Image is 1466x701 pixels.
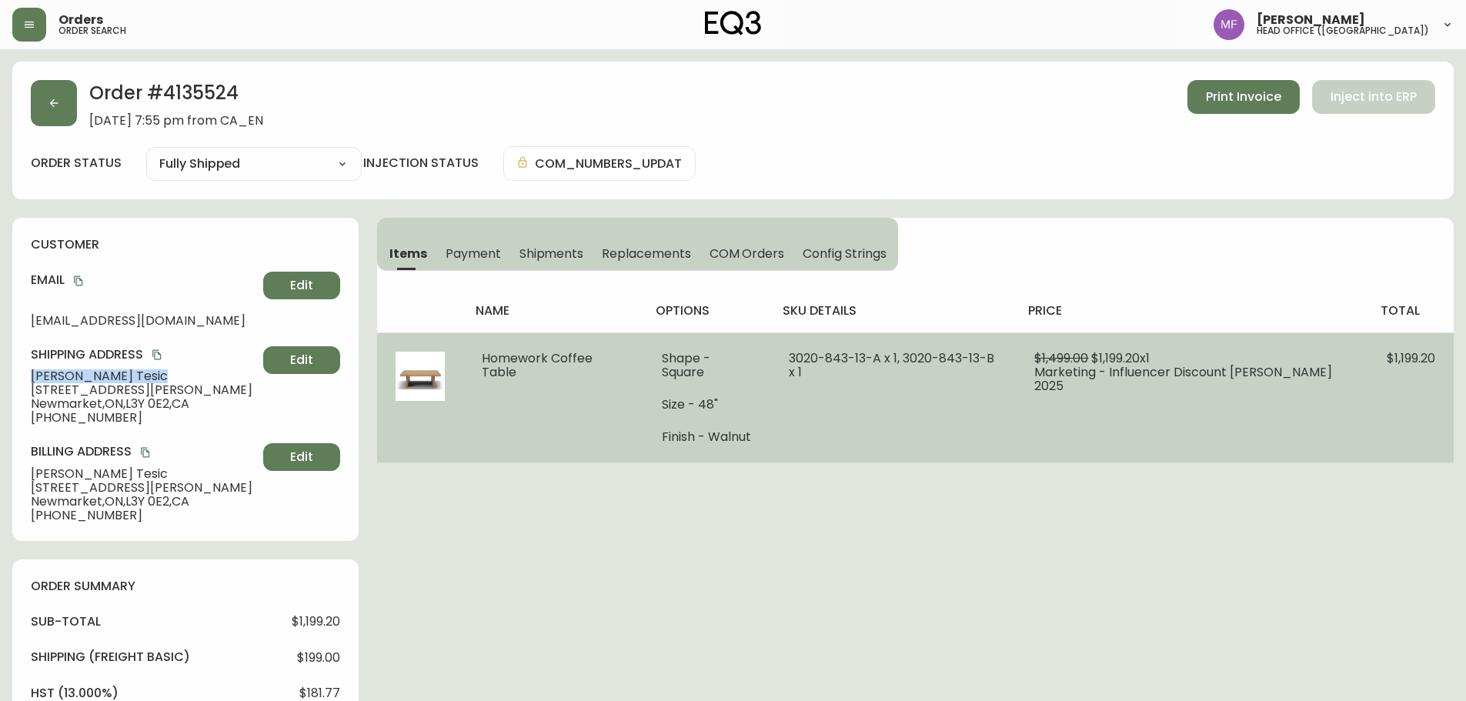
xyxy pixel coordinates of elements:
span: Config Strings [803,245,886,262]
button: copy [149,347,165,362]
h4: order summary [31,578,340,595]
span: [PERSON_NAME] Tesic [31,467,257,481]
h5: order search [58,26,126,35]
span: [DATE] 7:55 pm from CA_EN [89,114,263,128]
span: Orders [58,14,103,26]
span: Newmarket , ON , L3Y 0E2 , CA [31,397,257,411]
span: [EMAIL_ADDRESS][DOMAIN_NAME] [31,314,257,328]
span: COM Orders [710,245,785,262]
img: logo [705,11,762,35]
span: Print Invoice [1206,88,1281,105]
h4: name [476,302,631,319]
span: Marketing - Influencer Discount [PERSON_NAME] 2025 [1034,363,1332,395]
span: Edit [290,352,313,369]
h2: Order # 4135524 [89,80,263,114]
h4: options [656,302,758,319]
button: Edit [263,272,340,299]
span: Payment [446,245,501,262]
span: [PHONE_NUMBER] [31,411,257,425]
button: copy [138,445,153,460]
h4: sku details [783,302,1003,319]
h5: head office ([GEOGRAPHIC_DATA]) [1257,26,1429,35]
span: $1,199.20 x 1 [1091,349,1150,367]
h4: Shipping ( Freight Basic ) [31,649,190,666]
span: Edit [290,449,313,466]
span: $181.77 [299,686,340,700]
img: 91cf6c4ea787f0dec862db02e33d59b3 [1214,9,1244,40]
h4: injection status [363,155,479,172]
h4: sub-total [31,613,101,630]
span: $1,199.20 [1387,349,1435,367]
h4: Shipping Address [31,346,257,363]
span: Replacements [602,245,690,262]
span: $199.00 [297,651,340,665]
li: Shape - Square [662,352,752,379]
span: Shipments [519,245,584,262]
label: order status [31,155,122,172]
h4: total [1381,302,1441,319]
h4: Email [31,272,257,289]
span: Homework Coffee Table [482,349,593,381]
button: Print Invoice [1187,80,1300,114]
h4: Billing Address [31,443,257,460]
span: Items [389,245,427,262]
span: $1,499.00 [1034,349,1088,367]
button: Edit [263,443,340,471]
li: Finish - Walnut [662,430,752,444]
span: [PERSON_NAME] Tesic [31,369,257,383]
span: Newmarket , ON , L3Y 0E2 , CA [31,495,257,509]
h4: price [1028,302,1356,319]
span: 3020-843-13-A x 1, 3020-843-13-B x 1 [789,349,994,381]
span: [PHONE_NUMBER] [31,509,257,522]
span: $1,199.20 [292,615,340,629]
li: Size - 48" [662,398,752,412]
button: Edit [263,346,340,374]
span: Edit [290,277,313,294]
span: [STREET_ADDRESS][PERSON_NAME] [31,481,257,495]
h4: customer [31,236,340,253]
img: e76549fd-701e-4b2c-b6d7-d1049f355fd9Optional[homework-small-coffee-table-oak].jpg [396,352,445,401]
span: [PERSON_NAME] [1257,14,1365,26]
button: copy [71,273,86,289]
span: [STREET_ADDRESS][PERSON_NAME] [31,383,257,397]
